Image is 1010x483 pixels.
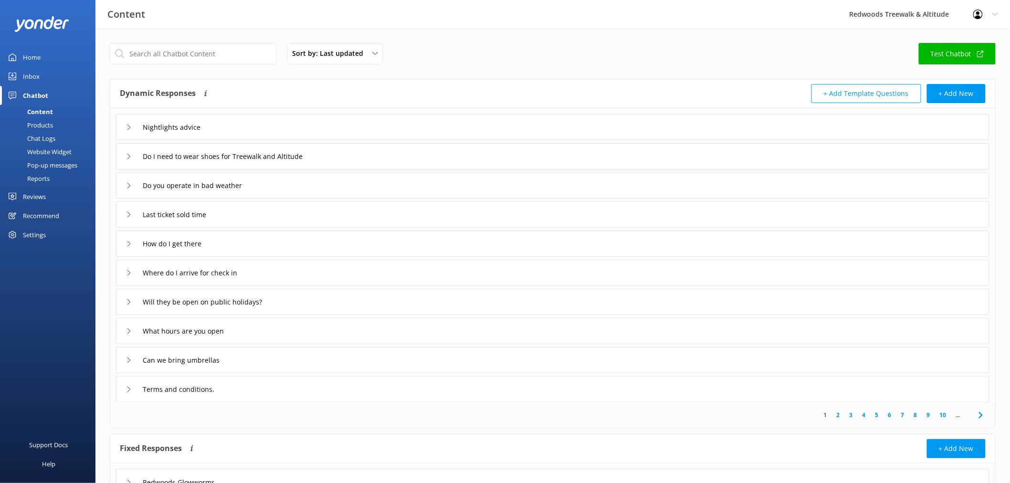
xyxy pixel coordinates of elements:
[23,67,40,86] div: Inbox
[951,410,965,420] span: ...
[120,439,182,458] h4: Fixed Responses
[819,410,832,420] a: 1
[6,158,95,172] a: Pop-up messages
[922,410,935,420] a: 9
[6,105,53,118] div: Content
[6,132,55,145] div: Chat Logs
[6,145,72,158] div: Website Widget
[6,118,53,132] div: Products
[6,172,50,185] div: Reports
[23,225,46,244] div: Settings
[107,7,145,22] h3: Content
[6,118,95,132] a: Products
[832,410,845,420] a: 2
[6,145,95,158] a: Website Widget
[110,43,277,64] input: Search all Chatbot Content
[6,158,77,172] div: Pop-up messages
[42,454,55,473] div: Help
[14,16,69,32] img: yonder-white-logo.png
[30,435,68,454] div: Support Docs
[927,439,986,458] button: + Add New
[927,84,986,103] button: + Add New
[845,410,858,420] a: 3
[120,84,196,103] h4: Dynamic Responses
[6,132,95,145] a: Chat Logs
[6,172,95,185] a: Reports
[23,206,59,225] div: Recommend
[858,410,871,420] a: 4
[896,410,909,420] a: 7
[23,48,41,67] div: Home
[23,86,48,105] div: Chatbot
[871,410,884,420] a: 5
[935,410,951,420] a: 10
[884,410,896,420] a: 6
[23,187,46,206] div: Reviews
[919,43,996,64] a: Test Chatbot
[6,105,95,118] a: Content
[909,410,922,420] a: 8
[292,48,369,59] span: Sort by: Last updated
[811,84,921,103] button: + Add Template Questions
